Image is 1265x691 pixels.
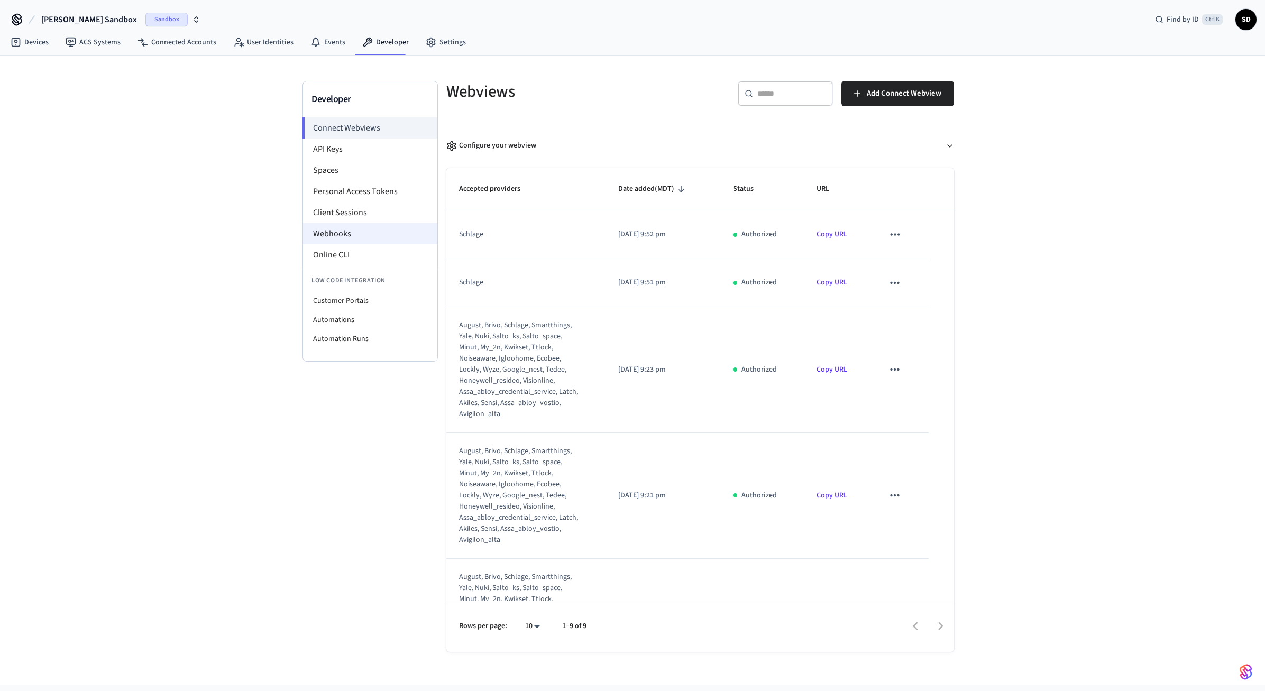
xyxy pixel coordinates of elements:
[303,223,437,244] li: Webhooks
[302,117,437,139] li: Connect Webviews
[2,33,57,52] a: Devices
[867,87,941,100] span: Add Connect Webview
[1235,9,1257,30] button: SD
[41,13,137,26] span: [PERSON_NAME] Sandbox
[303,270,437,291] li: Low Code Integration
[145,13,188,26] span: Sandbox
[817,277,847,288] a: Copy URL
[1202,14,1223,25] span: Ctrl K
[459,181,534,197] span: Accepted providers
[446,140,536,151] div: Configure your webview
[459,621,507,632] p: Rows per page:
[741,277,777,288] p: Authorized
[562,621,586,632] p: 1–9 of 9
[618,364,708,375] p: [DATE] 9:23 pm
[817,229,847,239] a: Copy URL
[303,139,437,160] li: API Keys
[1167,14,1199,25] span: Find by ID
[311,92,429,107] h3: Developer
[446,132,954,160] button: Configure your webview
[817,181,843,197] span: URL
[303,181,437,202] li: Personal Access Tokens
[741,229,777,240] p: Authorized
[303,244,437,265] li: Online CLI
[225,33,302,52] a: User Identities
[741,490,777,501] p: Authorized
[733,181,767,197] span: Status
[618,490,708,501] p: [DATE] 9:21 pm
[1236,10,1255,29] span: SD
[459,277,580,288] div: schlage
[618,181,688,197] span: Date added(MDT)
[520,619,545,634] div: 10
[459,572,580,671] div: august, brivo, schlage, smartthings, yale, nuki, salto_ks, salto_space, minut, my_2n, kwikset, tt...
[302,33,354,52] a: Events
[417,33,474,52] a: Settings
[57,33,129,52] a: ACS Systems
[1240,664,1252,680] img: SeamLogoGradient.69752ec5.svg
[459,320,580,420] div: august, brivo, schlage, smartthings, yale, nuki, salto_ks, salto_space, minut, my_2n, kwikset, tt...
[741,364,777,375] p: Authorized
[303,329,437,348] li: Automation Runs
[303,310,437,329] li: Automations
[459,229,580,240] div: schlage
[618,229,708,240] p: [DATE] 9:52 pm
[841,81,954,106] button: Add Connect Webview
[303,291,437,310] li: Customer Portals
[459,446,580,546] div: august, brivo, schlage, smartthings, yale, nuki, salto_ks, salto_space, minut, my_2n, kwikset, tt...
[1147,10,1231,29] div: Find by IDCtrl K
[129,33,225,52] a: Connected Accounts
[446,81,694,103] h5: Webviews
[817,364,847,375] a: Copy URL
[618,277,708,288] p: [DATE] 9:51 pm
[817,490,847,501] a: Copy URL
[303,202,437,223] li: Client Sessions
[354,33,417,52] a: Developer
[303,160,437,181] li: Spaces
